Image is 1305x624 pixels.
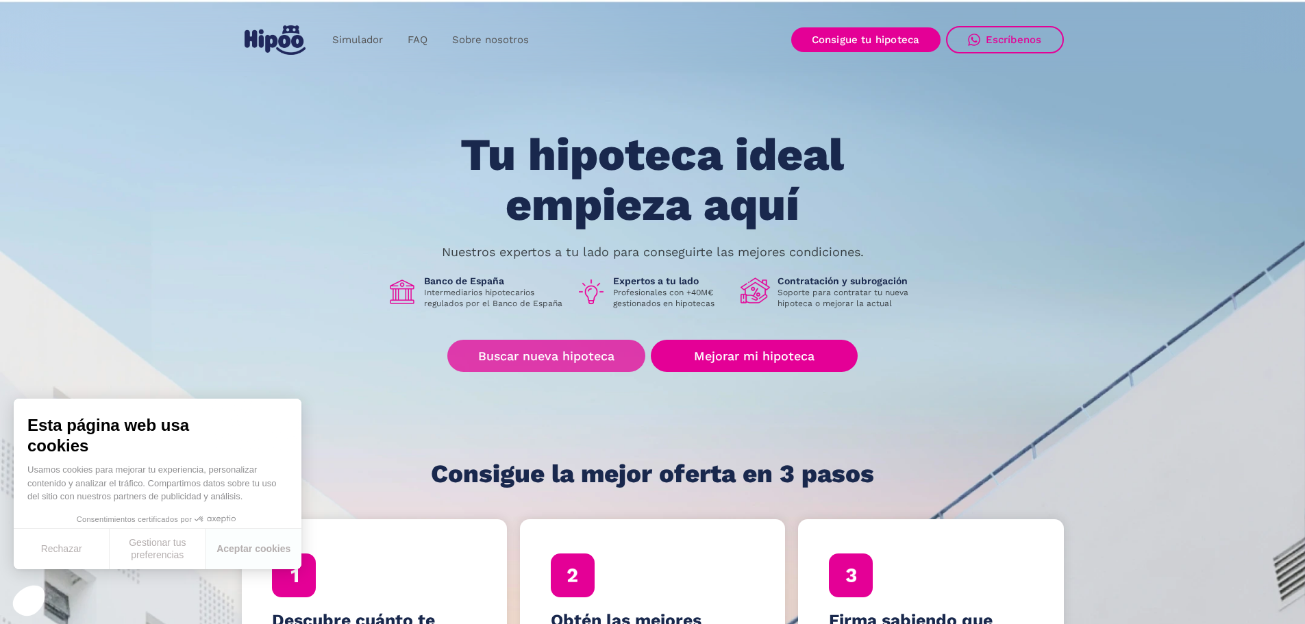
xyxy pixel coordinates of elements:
div: Escríbenos [986,34,1042,46]
p: Nuestros expertos a tu lado para conseguirte las mejores condiciones. [442,247,864,258]
a: Simulador [320,27,395,53]
h1: Tu hipoteca ideal empieza aquí [393,130,912,229]
a: Consigue tu hipoteca [791,27,941,52]
h1: Expertos a tu lado [613,275,730,287]
p: Intermediarios hipotecarios regulados por el Banco de España [424,287,565,309]
a: home [242,20,309,60]
a: Buscar nueva hipoteca [447,340,645,372]
h1: Consigue la mejor oferta en 3 pasos [431,460,874,488]
a: FAQ [395,27,440,53]
h1: Banco de España [424,275,565,287]
a: Escríbenos [946,26,1064,53]
h1: Contratación y subrogación [778,275,919,287]
a: Mejorar mi hipoteca [651,340,857,372]
p: Soporte para contratar tu nueva hipoteca o mejorar la actual [778,287,919,309]
a: Sobre nosotros [440,27,541,53]
p: Profesionales con +40M€ gestionados en hipotecas [613,287,730,309]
